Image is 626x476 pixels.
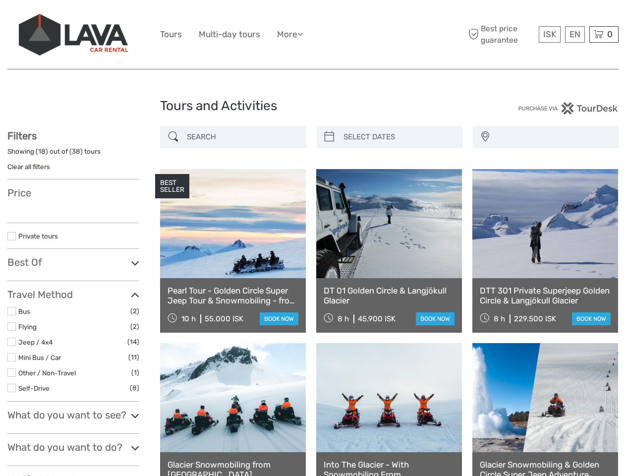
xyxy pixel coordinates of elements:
[18,323,37,331] a: Flying
[543,29,556,39] span: ISK
[7,130,37,142] strong: Filters
[19,14,128,56] img: 523-13fdf7b0-e410-4b32-8dc9-7907fc8d33f7_logo_big.jpg
[72,147,80,156] label: 38
[18,338,53,346] a: Jeep / 4x4
[128,352,139,363] span: (11)
[358,314,396,323] div: 45.900 ISK
[518,102,619,115] img: PurchaseViaTourDesk.png
[18,307,30,315] a: Bus
[340,128,457,146] input: SELECT DATES
[466,23,536,45] span: Best price guarantee
[130,382,139,394] span: (8)
[131,367,139,378] span: (1)
[18,354,61,361] a: Mini Bus / Car
[7,147,139,162] div: Showing ( ) out of ( ) tours
[155,174,189,199] div: BEST SELLER
[480,286,611,306] a: DTT 301 Private Superjeep Golden Circle & Langjökull Glacier
[130,305,139,317] span: (2)
[181,314,196,323] span: 10 h
[7,289,139,300] h3: Travel Method
[18,369,76,377] a: Other / Non-Travel
[183,128,301,146] input: SEARCH
[130,321,139,332] span: (2)
[7,163,50,171] a: Clear all filters
[38,147,46,156] label: 18
[277,27,303,42] a: More
[514,314,556,323] div: 229.500 ISK
[565,26,585,43] div: EN
[127,336,139,348] span: (14)
[494,314,505,323] span: 8 h
[7,256,139,268] h3: Best Of
[7,187,139,199] h3: Price
[260,312,298,325] a: book now
[18,384,50,392] a: Self-Drive
[7,409,139,421] h3: What do you want to see?
[205,314,243,323] div: 55.000 ISK
[324,286,455,306] a: DT 01 Golden Circle & Langjökull Glacier
[199,27,260,42] a: Multi-day tours
[416,312,455,325] a: book now
[606,29,614,39] span: 0
[160,27,182,42] a: Tours
[338,314,349,323] span: 8 h
[7,441,139,453] h3: What do you want to do?
[160,98,466,114] h1: Tours and Activities
[18,232,58,240] a: Private tours
[168,286,298,306] a: Pearl Tour - Golden Circle Super Jeep Tour & Snowmobiling - from [GEOGRAPHIC_DATA]
[572,312,611,325] a: book now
